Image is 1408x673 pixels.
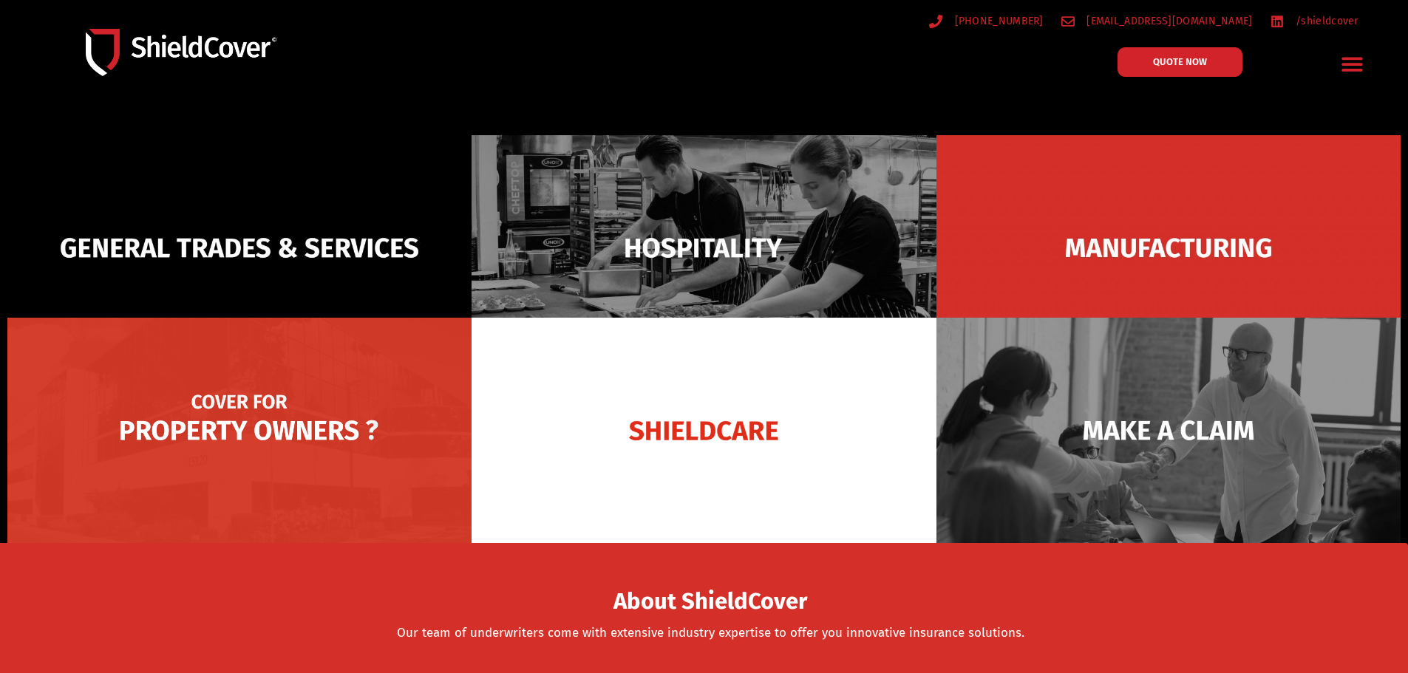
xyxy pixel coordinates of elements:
a: About ShieldCover [613,597,807,612]
a: QUOTE NOW [1118,47,1242,77]
span: About ShieldCover [613,592,807,611]
div: Menu Toggle [1336,47,1370,81]
span: [EMAIL_ADDRESS][DOMAIN_NAME] [1083,12,1252,30]
a: /shieldcover [1271,12,1358,30]
span: [PHONE_NUMBER] [951,12,1044,30]
a: [EMAIL_ADDRESS][DOMAIN_NAME] [1061,12,1253,30]
iframe: LiveChat chat widget [1118,146,1408,673]
a: [PHONE_NUMBER] [929,12,1044,30]
span: /shieldcover [1292,12,1358,30]
img: Shield-Cover-Underwriting-Australia-logo-full [86,29,276,75]
span: QUOTE NOW [1153,57,1207,66]
a: Our team of underwriters come with extensive industry expertise to offer you innovative insurance... [397,625,1024,640]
